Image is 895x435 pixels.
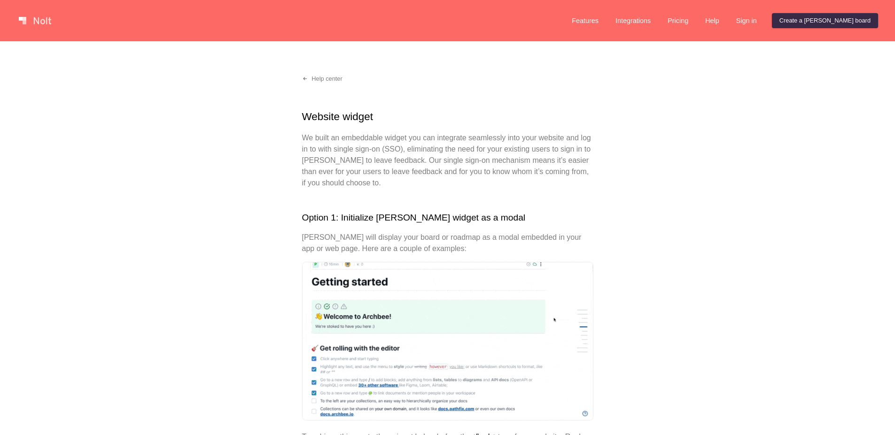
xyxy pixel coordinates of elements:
[302,109,593,125] h1: Website widget
[302,262,593,420] img: Modal examples
[698,13,727,28] a: Help
[729,13,764,28] a: Sign in
[302,232,593,254] p: [PERSON_NAME] will display your board or roadmap as a modal embedded in your app or web page. Her...
[302,132,593,189] p: We built an embeddable widget you can integrate seamlessly into your website and log in to with s...
[302,211,593,225] h2: Option 1: Initialize [PERSON_NAME] widget as a modal
[608,13,658,28] a: Integrations
[564,13,606,28] a: Features
[295,71,350,86] a: Help center
[660,13,696,28] a: Pricing
[772,13,878,28] a: Create a [PERSON_NAME] board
